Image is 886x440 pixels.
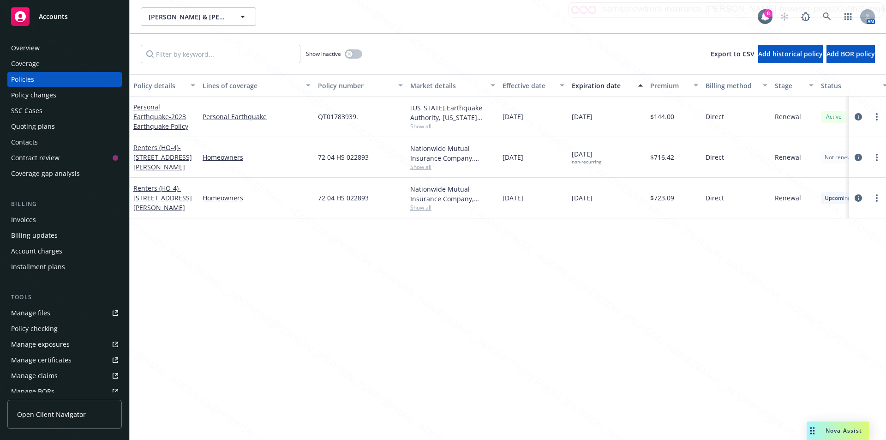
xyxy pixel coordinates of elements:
span: Active [825,113,843,121]
a: Policy checking [7,321,122,336]
span: Direct [706,152,724,162]
div: Coverage gap analysis [11,166,80,181]
a: Quoting plans [7,119,122,134]
span: QT01783939. [318,112,358,121]
span: $716.42 [650,152,674,162]
div: Lines of coverage [203,81,300,90]
button: Expiration date [568,74,647,96]
span: Renewal [775,112,801,121]
a: Search [818,7,836,26]
span: Renewal [775,193,801,203]
a: Account charges [7,244,122,259]
a: Contacts [7,135,122,150]
a: Invoices [7,212,122,227]
div: Policy number [318,81,393,90]
span: Open Client Navigator [17,410,86,419]
a: Manage files [7,306,122,320]
span: Direct [706,112,724,121]
a: more [871,193,882,204]
a: Renters (HO-4) [133,184,192,212]
span: Export to CSV [711,49,754,58]
a: Overview [7,41,122,55]
span: Show all [410,122,495,130]
div: Coverage [11,56,40,71]
div: Policy details [133,81,185,90]
span: 72 04 HS 022893 [318,193,369,203]
div: Stage [775,81,803,90]
span: Direct [706,193,724,203]
span: [DATE] [572,149,601,165]
div: Policy changes [11,88,56,102]
div: 8 [764,9,772,18]
button: Export to CSV [711,45,754,63]
span: Add BOR policy [826,49,875,58]
span: Show all [410,163,495,171]
div: Manage files [11,306,50,320]
a: Switch app [839,7,857,26]
a: circleInformation [853,111,864,122]
span: [DATE] [503,112,523,121]
span: - [STREET_ADDRESS][PERSON_NAME] [133,143,192,171]
span: - [STREET_ADDRESS][PERSON_NAME] [133,184,192,212]
div: Status [821,81,877,90]
div: Quoting plans [11,119,55,134]
button: [PERSON_NAME] & [PERSON_NAME] [141,7,256,26]
a: Installment plans [7,259,122,274]
div: Overview [11,41,40,55]
a: more [871,152,882,163]
div: Manage claims [11,368,58,383]
span: 72 04 HS 022893 [318,152,369,162]
div: Installment plans [11,259,65,274]
div: Invoices [11,212,36,227]
button: Effective date [499,74,568,96]
a: Accounts [7,4,122,30]
div: Billing [7,199,122,209]
button: Policy details [130,74,199,96]
div: Effective date [503,81,554,90]
div: Manage certificates [11,353,72,368]
div: Drag to move [807,422,818,440]
div: [US_STATE] Earthquake Authority, [US_STATE] Automobile Assigned Risk Plan (CAARP) [410,103,495,122]
a: Homeowners [203,193,311,203]
input: Filter by keyword... [141,45,300,63]
span: Show all [410,204,495,211]
a: Manage exposures [7,337,122,352]
div: SSC Cases [11,103,42,118]
button: Billing method [702,74,771,96]
div: Contract review [11,151,60,165]
div: Contacts [11,135,38,150]
button: Stage [771,74,817,96]
button: Market details [407,74,499,96]
a: circleInformation [853,152,864,163]
button: Policy number [314,74,407,96]
button: Premium [647,74,702,96]
a: more [871,111,882,122]
div: Policy checking [11,321,58,336]
a: Manage BORs [7,384,122,399]
span: $144.00 [650,112,674,121]
span: [DATE] [572,112,593,121]
button: Add historical policy [758,45,823,63]
span: Accounts [39,13,68,20]
div: Account charges [11,244,62,259]
a: Manage certificates [7,353,122,368]
a: Renters (HO-4) [133,143,192,171]
span: [DATE] [572,193,593,203]
div: non-recurring [572,159,601,165]
div: Nationwide Mutual Insurance Company, Nationwide Insurance Company [410,184,495,204]
span: $723.09 [650,193,674,203]
div: Policies [11,72,34,87]
a: Coverage [7,56,122,71]
span: Renewal [775,152,801,162]
span: Not renewing [825,153,859,162]
div: Manage BORs [11,384,54,399]
span: [DATE] [503,152,523,162]
a: Manage claims [7,368,122,383]
div: Market details [410,81,485,90]
a: Coverage gap analysis [7,166,122,181]
div: Premium [650,81,688,90]
a: Report a Bug [796,7,815,26]
button: Nova Assist [807,422,869,440]
span: Upcoming [825,194,851,202]
a: Billing updates [7,228,122,243]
